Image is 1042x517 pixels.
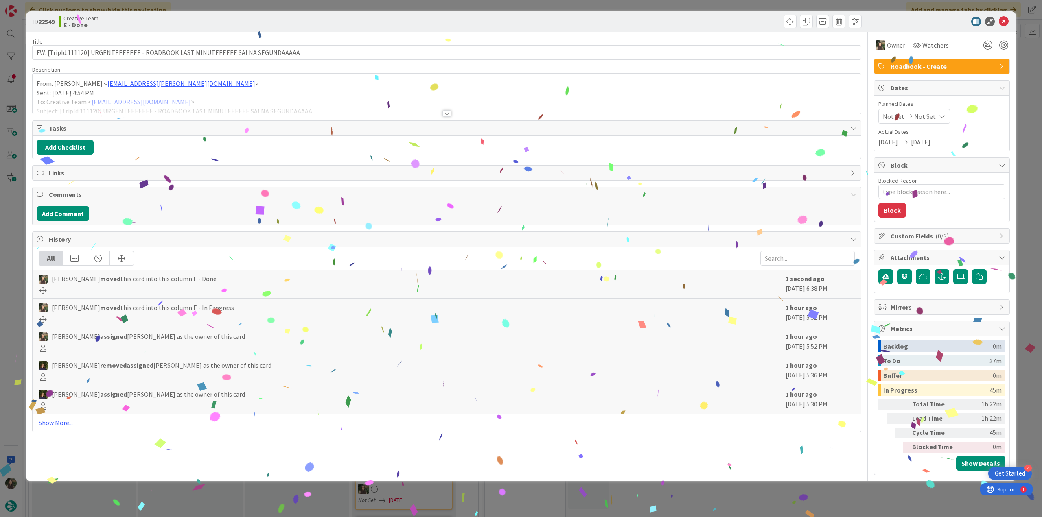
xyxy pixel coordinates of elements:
div: 1 [42,3,44,10]
span: [DATE] [878,137,898,147]
div: 1h 22m [960,399,1002,410]
span: Tasks [49,123,846,133]
b: 1 hour ago [786,390,817,398]
b: 22549 [38,17,55,26]
span: ( 0/3 ) [935,232,949,240]
span: Description [32,66,60,73]
button: Show Details [956,456,1005,471]
span: Actual Dates [878,128,1005,136]
img: MC [39,390,48,399]
img: IG [39,303,48,312]
a: [EMAIL_ADDRESS][PERSON_NAME][DOMAIN_NAME] [107,79,255,87]
span: ID [32,17,55,26]
div: 45m [960,428,1002,438]
div: Blocked Time [912,442,957,453]
span: Attachments [891,253,995,262]
span: Creative Team [63,15,99,22]
p: Sent: [DATE] 4:54 PM [37,88,857,98]
b: 1 second ago [786,275,825,283]
div: [DATE] 5:36 PM [786,360,855,381]
div: In Progress [883,384,989,396]
div: [DATE] 5:52 PM [786,303,855,323]
div: Cycle Time [912,428,957,438]
b: 1 hour ago [786,303,817,312]
b: assigned [100,390,127,398]
img: IG [39,332,48,341]
b: assigned [127,361,153,369]
b: assigned [100,332,127,340]
span: Dates [891,83,995,93]
div: To Do [883,355,989,366]
span: History [49,234,846,244]
img: IG [39,275,48,284]
button: Add Checklist [37,140,94,155]
label: Title [32,38,43,45]
span: Roadbook - Create [891,61,995,71]
span: [PERSON_NAME] [PERSON_NAME] as the owner of this card [52,389,245,399]
div: 1h 22m [960,413,1002,424]
span: [DATE] [911,137,930,147]
input: Search... [760,251,855,266]
span: Support [17,1,37,11]
span: Owner [887,40,905,50]
div: Open Get Started checklist, remaining modules: 4 [988,467,1032,480]
span: [PERSON_NAME] [PERSON_NAME] as the owner of this card [52,360,271,370]
b: E - Done [63,22,99,28]
div: 4 [1024,465,1032,472]
b: 1 hour ago [786,361,817,369]
span: Not Set [914,111,936,121]
div: 0m [993,340,1002,352]
button: Add Comment [37,206,89,221]
img: MC [39,361,48,370]
button: Block [878,203,906,218]
div: Get Started [995,469,1025,478]
div: 45m [989,384,1002,396]
div: 37m [989,355,1002,366]
div: Buffer [883,370,993,381]
span: [PERSON_NAME] this card into this column E - In Progress [52,303,234,312]
div: Total Time [912,399,957,410]
b: moved [100,303,120,312]
input: type card name here... [32,45,861,60]
span: Not Set [883,111,904,121]
span: Links [49,168,846,178]
span: Metrics [891,324,995,334]
span: Planned Dates [878,100,1005,108]
span: Mirrors [891,302,995,312]
div: All [39,251,63,265]
div: [DATE] 6:38 PM [786,274,855,294]
div: 0m [960,442,1002,453]
div: [DATE] 5:52 PM [786,332,855,352]
b: removed [100,361,127,369]
label: Blocked Reason [878,177,918,184]
span: Custom Fields [891,231,995,241]
p: From: [PERSON_NAME] < > [37,79,857,88]
a: Show More... [39,418,855,428]
div: Backlog [883,340,993,352]
div: Lead Time [912,413,957,424]
div: [DATE] 5:30 PM [786,389,855,410]
img: IG [876,40,885,50]
span: Comments [49,190,846,199]
span: Watchers [922,40,949,50]
span: [PERSON_NAME] this card into this column E - Done [52,274,217,284]
div: 0m [993,370,1002,381]
span: [PERSON_NAME] [PERSON_NAME] as the owner of this card [52,332,245,341]
b: 1 hour ago [786,332,817,340]
b: moved [100,275,120,283]
span: Block [891,160,995,170]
